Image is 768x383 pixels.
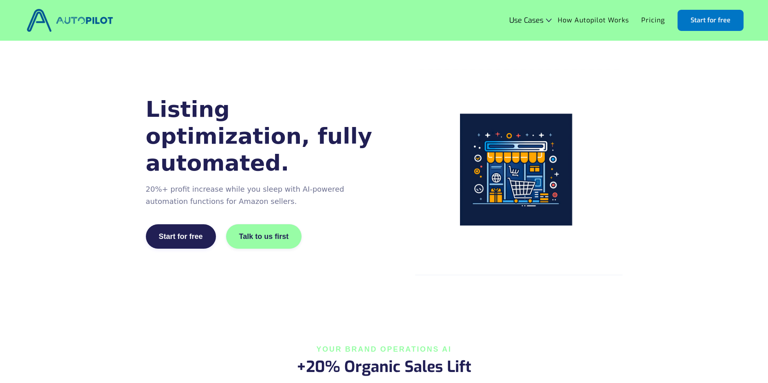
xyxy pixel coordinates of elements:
[146,224,216,249] a: Start for free
[509,16,544,24] div: Use Cases
[635,13,671,28] a: Pricing
[146,96,379,177] h1: Listing optimization, fully automated.
[678,10,744,31] a: Start for free
[262,357,506,377] h2: +20% Organic Sales Lift
[262,345,506,353] div: Your BRAND OPERATIONS AI
[546,18,552,22] img: Icon Rounded Chevron Dark - BRIX Templates
[552,13,635,28] a: How Autopilot Works
[239,232,289,241] div: Talk to us first
[226,224,302,249] a: Talk to us first
[509,16,552,24] div: Use Cases
[159,232,203,241] div: Start for free
[146,183,379,208] p: 20%+ profit increase while you sleep with AI-powered automation functions for Amazon sellers.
